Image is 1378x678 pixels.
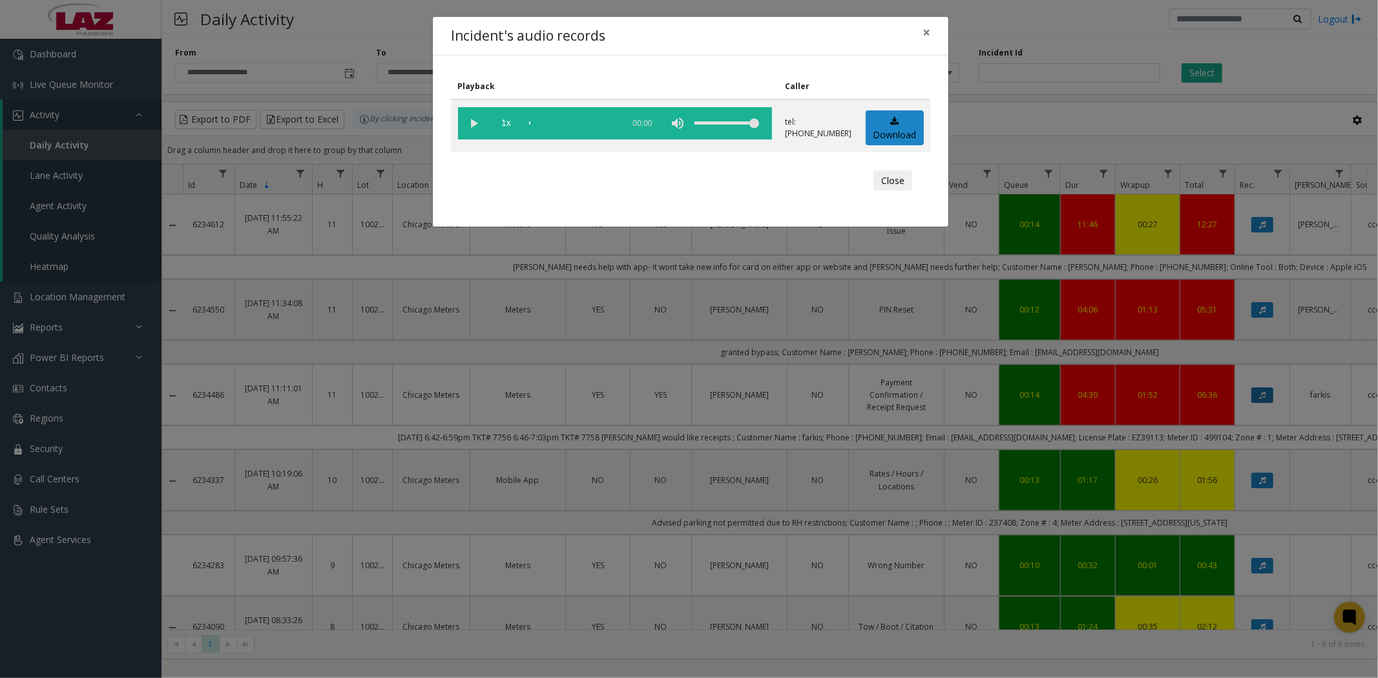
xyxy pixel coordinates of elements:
[866,110,924,146] a: Download
[529,107,617,139] div: scrub bar
[694,107,759,139] div: volume level
[451,74,778,99] th: Playback
[490,107,523,139] span: playback speed button
[786,116,852,139] p: tel:[PHONE_NUMBER]
[778,74,859,99] th: Caller
[913,17,939,48] button: Close
[923,23,930,41] span: ×
[873,170,912,191] button: Close
[451,26,605,46] h4: Incident's audio records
